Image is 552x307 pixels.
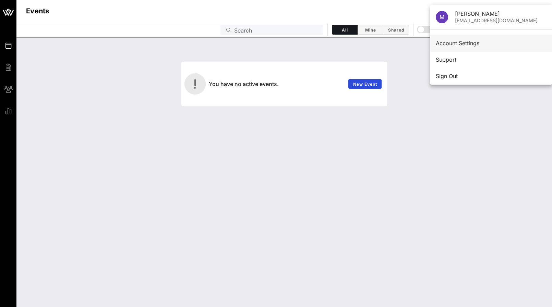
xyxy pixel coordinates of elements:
[332,25,358,35] button: All
[455,18,547,24] div: [EMAIL_ADDRESS][DOMAIN_NAME]
[26,5,49,16] h1: Events
[353,82,377,87] span: New Event
[336,27,353,33] span: All
[362,27,379,33] span: Mine
[358,25,383,35] button: Mine
[436,40,547,47] div: Account Settings
[436,73,547,79] div: Sign Out
[418,24,479,36] button: Show Archived
[387,27,405,33] span: Shared
[348,79,382,89] a: New Event
[440,14,444,21] span: M
[209,81,279,87] span: You have no active events.
[436,57,547,63] div: Support
[455,11,547,17] div: [PERSON_NAME]
[383,25,409,35] button: Shared
[418,26,479,34] span: Show Archived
